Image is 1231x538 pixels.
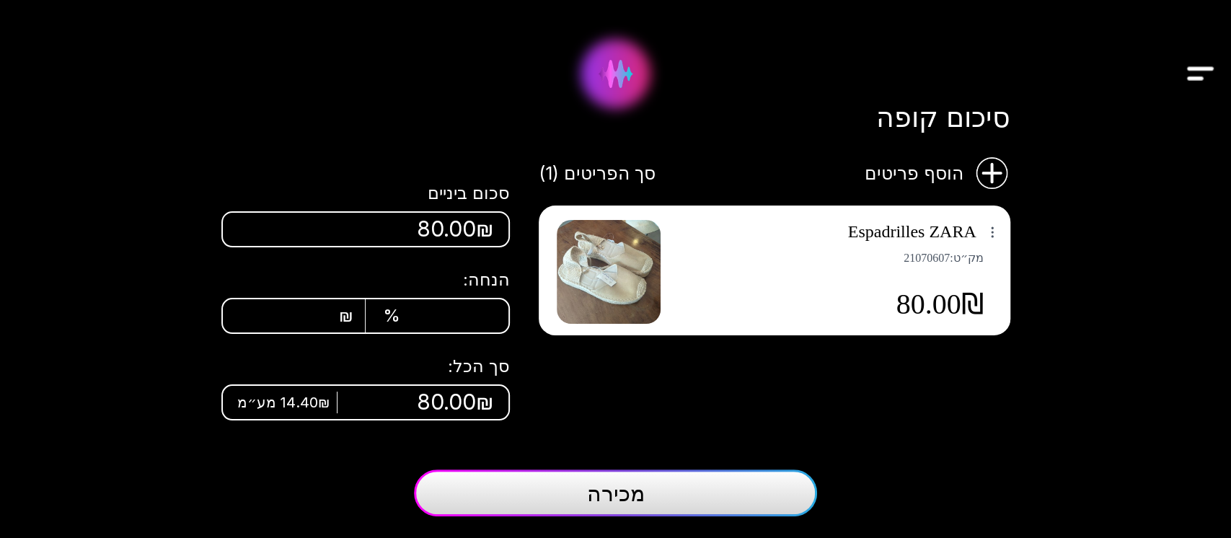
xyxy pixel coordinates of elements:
[865,161,963,186] span: הוסף פריטים
[383,305,400,327] span: %
[539,161,656,186] span: סך הפריטים (1)
[463,269,510,291] span: הנחה:
[1184,46,1217,102] img: Drawer
[876,101,1010,133] h1: סיכום קופה
[414,469,817,516] button: מכירה
[417,216,494,243] span: 80.00₪
[865,155,1010,191] button: הוסף פריטיםהוסף פריטים
[586,45,645,103] img: Hydee Logo
[417,389,494,416] span: 80.00₪
[1184,35,1217,67] button: Drawer
[974,155,1010,191] img: הוסף פריטים
[749,251,1002,265] span: מק״ט : 21070607
[428,182,510,204] span: סכום ביניים
[557,220,661,324] img: Espadrilles ZARA
[339,305,353,327] span: ₪
[848,222,976,241] span: Espadrilles ZARA
[448,356,510,377] span: סך הכל:
[237,394,330,412] span: 14.40₪ מע״מ
[587,480,645,506] span: מכירה
[896,287,984,322] span: 80.00₪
